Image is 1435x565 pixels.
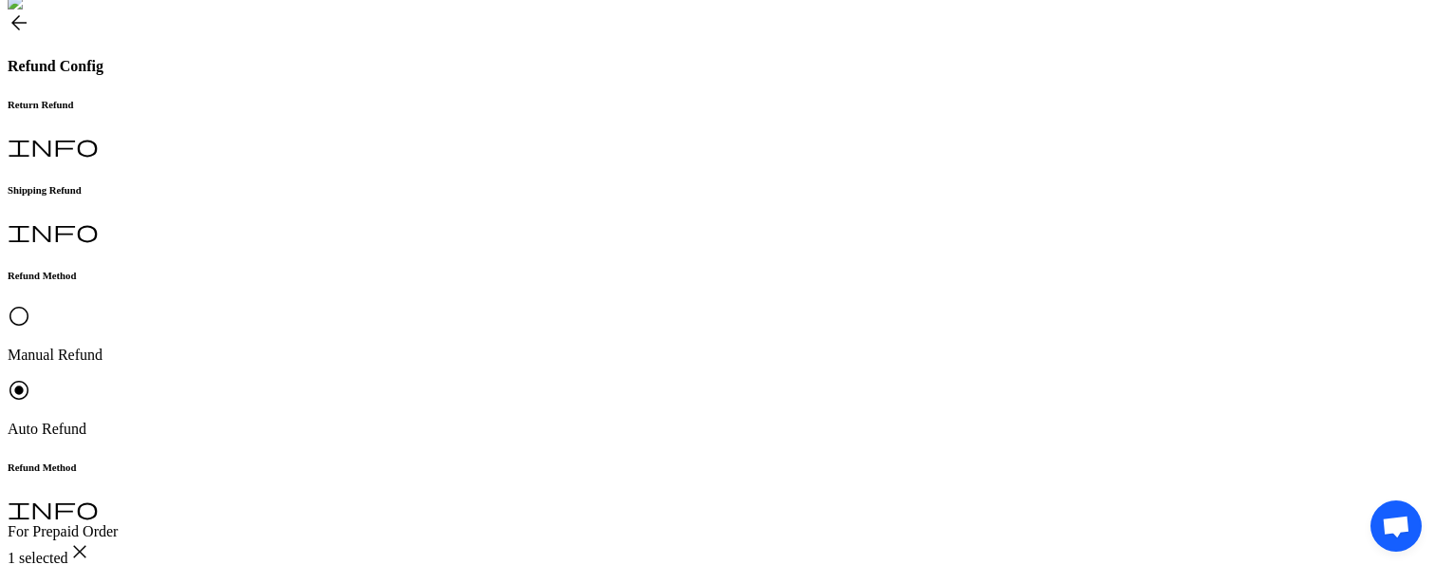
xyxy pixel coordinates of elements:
div: Open chat [1370,500,1422,552]
span: close [68,540,91,563]
h6: Refund Method [8,461,1427,473]
span: radio_button_unchecked [8,305,30,328]
p: Manual Refund [8,347,1427,364]
span: radio_button_checked [8,379,30,402]
span: info [8,497,99,519]
p: Auto Refund [8,421,1427,438]
h6: Refund Method [8,270,1427,281]
span: For Prepaid Order [8,523,118,539]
